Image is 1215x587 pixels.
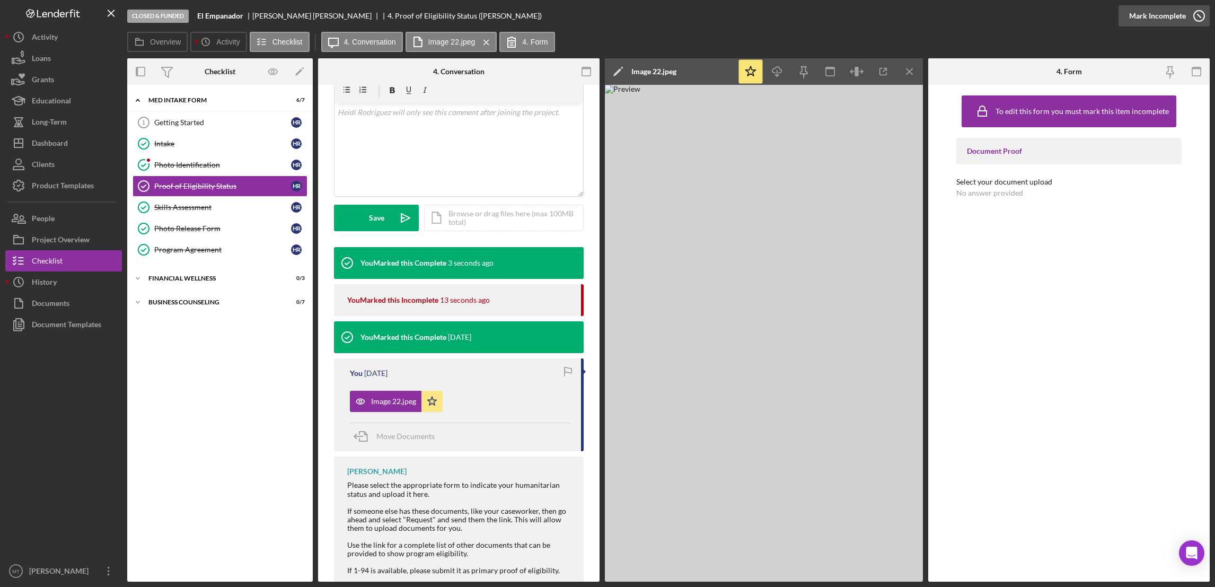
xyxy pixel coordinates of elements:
div: If 1-94 is available, please submit it as primary proof of eligibility. [347,566,573,575]
button: Checklist [5,250,122,271]
div: Image 22.jpeg [631,67,676,76]
div: You [350,369,363,378]
div: Project Overview [32,229,90,253]
a: Proof of Eligibility StatusHR [133,176,307,197]
div: You Marked this Incomplete [347,296,438,304]
div: Save [369,205,384,231]
button: MT[PERSON_NAME] [5,560,122,582]
div: To edit this form you must mark this item incomplete [996,107,1169,116]
div: H R [291,117,302,128]
button: Activity [5,27,122,48]
div: No answer provided [956,189,1023,197]
div: Grants [32,69,54,93]
time: 2025-09-30 18:08 [448,259,494,267]
div: Getting Started [154,118,291,127]
div: Long-Term [32,111,67,135]
div: Proof of Eligibility Status [154,182,291,190]
div: H R [291,202,302,213]
button: Educational [5,90,122,111]
label: Overview [150,38,181,46]
a: Photo Release FormHR [133,218,307,239]
div: Photo Identification [154,161,291,169]
div: 0 / 3 [286,275,305,282]
button: People [5,208,122,229]
button: Image 22.jpeg [406,32,497,52]
div: H R [291,160,302,170]
div: Financial Wellness [148,275,278,282]
div: Skills Assessment [154,203,291,212]
a: Document Templates [5,314,122,335]
div: Photo Release Form [154,224,291,233]
div: If someone else has these documents, like your caseworker, then go ahead and select "Request" and... [347,507,573,558]
button: Overview [127,32,188,52]
a: Product Templates [5,175,122,196]
div: Activity [32,27,58,50]
time: 2025-09-30 18:08 [440,296,490,304]
label: Checklist [272,38,303,46]
div: Mark Incomplete [1129,5,1186,27]
button: Loans [5,48,122,69]
a: Program AgreementHR [133,239,307,260]
div: You Marked this Complete [360,259,446,267]
div: Checklist [205,67,235,76]
label: Activity [216,38,240,46]
a: Skills AssessmentHR [133,197,307,218]
img: Preview [605,85,923,582]
div: 4. Conversation [433,67,485,76]
button: Mark Incomplete [1119,5,1210,27]
div: Select your document upload [956,178,1182,186]
div: MED Intake Form [148,97,278,103]
div: [PERSON_NAME] [27,560,95,584]
button: Save [334,205,419,231]
time: 2025-03-06 19:35 [364,369,388,378]
div: Program Agreement [154,246,291,254]
button: Long-Term [5,111,122,133]
div: History [32,271,57,295]
text: MT [12,568,20,574]
button: Dashboard [5,133,122,154]
a: IntakeHR [133,133,307,154]
div: Intake [154,139,291,148]
div: 4. Proof of Eligibility Status ([PERSON_NAME]) [388,12,542,20]
div: Educational [32,90,71,114]
button: 4. Conversation [321,32,403,52]
a: Photo IdentificationHR [133,154,307,176]
time: 2025-03-06 19:35 [448,333,471,341]
div: Loans [32,48,51,72]
div: People [32,208,55,232]
div: Product Templates [32,175,94,199]
div: Closed & Funded [127,10,189,23]
div: 0 / 7 [286,299,305,305]
div: [PERSON_NAME] [347,467,407,476]
div: Checklist [32,250,63,274]
div: H R [291,181,302,191]
button: History [5,271,122,293]
button: Documents [5,293,122,314]
button: Move Documents [350,423,445,450]
button: Activity [190,32,246,52]
div: H R [291,244,302,255]
button: Checklist [250,32,310,52]
b: El Empanador [197,12,243,20]
div: Dashboard [32,133,68,156]
div: [PERSON_NAME] [PERSON_NAME] [252,12,381,20]
a: Clients [5,154,122,175]
label: 4. Conversation [344,38,396,46]
tspan: 1 [142,119,145,126]
div: Document Templates [32,314,101,338]
div: Document Proof [967,147,1171,155]
div: 6 / 7 [286,97,305,103]
button: 4. Form [499,32,554,52]
div: 4. Form [1056,67,1082,76]
button: Project Overview [5,229,122,250]
div: Image 22.jpeg [371,397,416,406]
div: Open Intercom Messenger [1179,540,1204,566]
